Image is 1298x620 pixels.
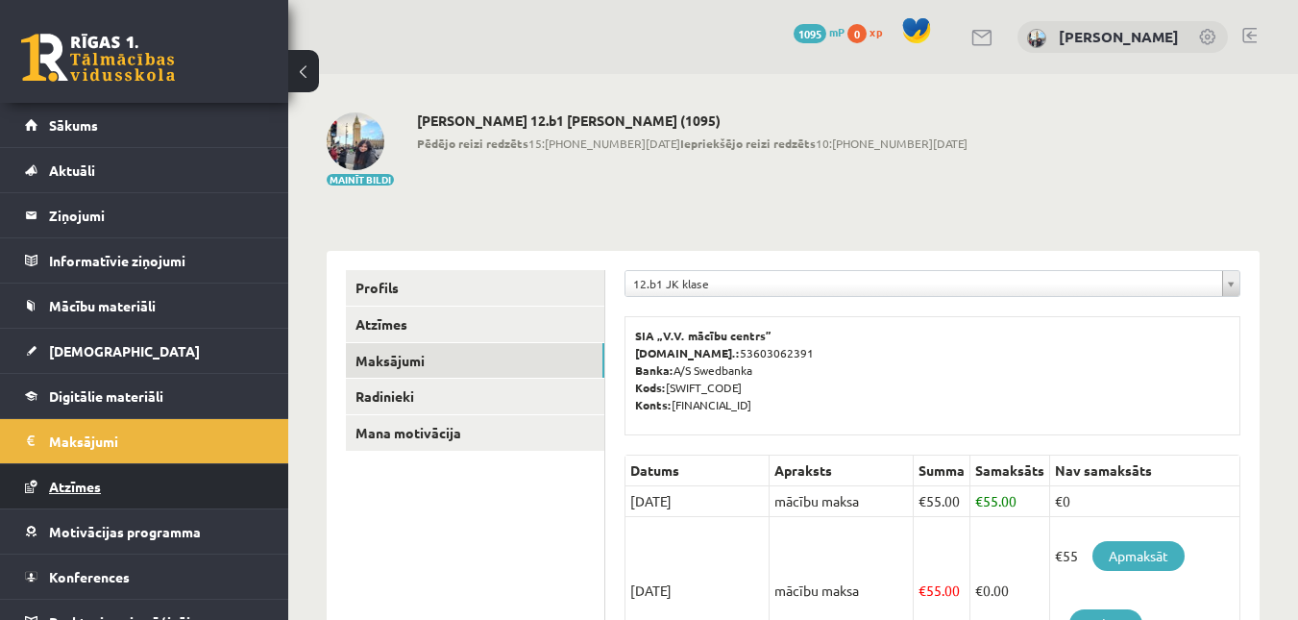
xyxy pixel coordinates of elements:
[1050,486,1240,517] td: €0
[21,34,175,82] a: Rīgas 1. Tālmācības vidusskola
[49,419,264,463] legend: Maksājumi
[869,24,882,39] span: xp
[635,327,1230,413] p: 53603062391 A/S Swedbanka [SWIFT_CODE] [FINANCIAL_ID]
[417,112,967,129] h2: [PERSON_NAME] 12.b1 [PERSON_NAME] (1095)
[25,555,264,599] a: Konferences
[635,345,740,360] b: [DOMAIN_NAME].:
[327,174,394,186] button: Mainīt bildi
[25,238,264,283] a: Informatīvie ziņojumi
[49,342,200,360] span: [DEMOGRAPHIC_DATA]
[25,193,264,237] a: Ziņojumi
[794,24,826,43] span: 1095
[25,374,264,418] a: Digitālie materiāli
[25,419,264,463] a: Maksājumi
[1092,541,1185,571] a: Apmaksāt
[847,24,892,39] a: 0 xp
[49,116,98,134] span: Sākums
[625,456,770,486] th: Datums
[770,486,914,517] td: mācību maksa
[635,397,672,412] b: Konts:
[25,103,264,147] a: Sākums
[633,271,1214,296] span: 12.b1 JK klase
[49,297,156,314] span: Mācību materiāli
[635,380,666,395] b: Kods:
[829,24,845,39] span: mP
[25,148,264,192] a: Aktuāli
[914,456,970,486] th: Summa
[918,582,926,599] span: €
[625,271,1239,296] a: 12.b1 JK klase
[346,415,604,451] a: Mana motivācija
[970,486,1050,517] td: 55.00
[847,24,867,43] span: 0
[680,136,816,151] b: Iepriekšējo reizi redzēts
[346,379,604,414] a: Radinieki
[49,193,264,237] legend: Ziņojumi
[346,307,604,342] a: Atzīmes
[49,161,95,179] span: Aktuāli
[346,270,604,306] a: Profils
[49,568,130,585] span: Konferences
[914,486,970,517] td: 55.00
[975,582,983,599] span: €
[625,486,770,517] td: [DATE]
[327,112,384,170] img: Daniela Brunava
[417,136,528,151] b: Pēdējo reizi redzēts
[49,387,163,405] span: Digitālie materiāli
[918,492,926,509] span: €
[970,456,1050,486] th: Samaksāts
[1027,29,1046,48] img: Daniela Brunava
[635,328,772,343] b: SIA „V.V. mācību centrs”
[49,523,201,540] span: Motivācijas programma
[25,329,264,373] a: [DEMOGRAPHIC_DATA]
[49,478,101,495] span: Atzīmes
[1059,27,1179,46] a: [PERSON_NAME]
[770,456,914,486] th: Apraksts
[346,343,604,379] a: Maksājumi
[417,135,967,152] span: 15:[PHONE_NUMBER][DATE] 10:[PHONE_NUMBER][DATE]
[49,238,264,283] legend: Informatīvie ziņojumi
[794,24,845,39] a: 1095 mP
[975,492,983,509] span: €
[25,509,264,554] a: Motivācijas programma
[25,464,264,508] a: Atzīmes
[25,284,264,328] a: Mācību materiāli
[635,362,673,378] b: Banka:
[1050,456,1240,486] th: Nav samaksāts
